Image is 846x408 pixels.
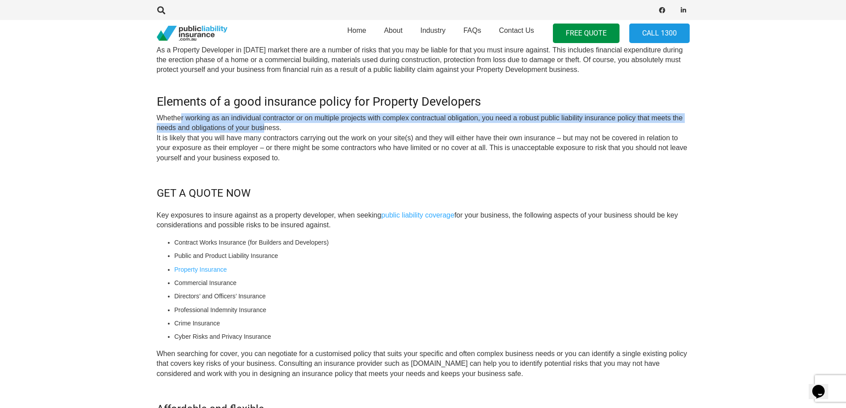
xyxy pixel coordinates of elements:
[629,24,690,44] a: Call 1300
[347,27,366,34] span: Home
[157,84,690,109] h3: Elements of a good insurance policy for Property Developers
[175,318,690,328] li: Crime Insurance
[157,113,690,163] p: Whether working as an individual contractor or on multiple projects with complex contractual obli...
[175,291,690,301] li: Directors’ and Officers’ Insurance
[677,4,690,16] a: LinkedIn
[175,251,690,261] li: Public and Product Liability Insurance
[175,238,690,247] li: Contract Works Insurance (for Builders and Developers)
[157,349,690,379] p: When searching for cover, you can negotiate for a customised policy that suits your specific and ...
[157,45,690,75] p: As a Property Developer in [DATE] market there are a number of risks that you may be liable for t...
[338,17,375,49] a: Home
[463,27,481,34] span: FAQs
[411,17,454,49] a: Industry
[454,17,490,49] a: FAQs
[809,372,837,399] iframe: chat widget
[384,27,403,34] span: About
[157,176,690,200] h4: GET A QUOTE NOW
[553,24,620,44] a: FREE QUOTE
[157,26,227,41] a: pli_logotransparent
[175,332,690,341] li: Cyber Risks and Privacy Insurance
[375,17,412,49] a: About
[499,27,534,34] span: Contact Us
[656,4,668,16] a: Facebook
[175,278,690,288] li: Commercial Insurance
[153,6,171,14] a: Search
[157,210,690,230] p: Key exposures to insure against as a property developer, when seeking for your business, the foll...
[490,17,543,49] a: Contact Us
[175,305,690,315] li: Professional Indemnity Insurance
[381,211,455,219] a: public liability coverage
[420,27,445,34] span: Industry
[175,266,227,273] a: Property Insurance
